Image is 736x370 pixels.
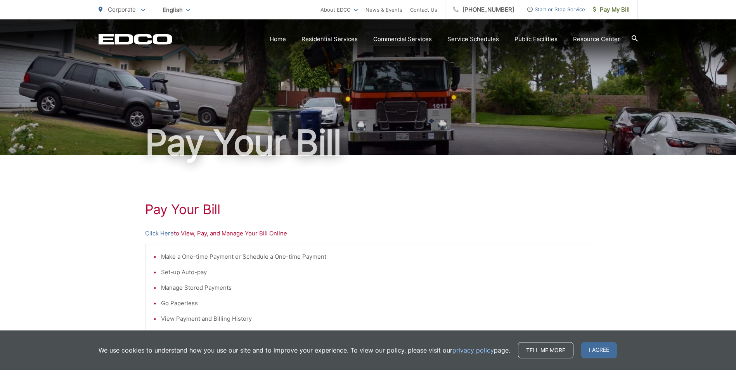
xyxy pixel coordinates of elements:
[514,35,558,44] a: Public Facilities
[99,34,172,45] a: EDCD logo. Return to the homepage.
[145,229,174,238] a: Click Here
[145,202,591,217] h1: Pay Your Bill
[161,299,583,308] li: Go Paperless
[161,314,583,323] li: View Payment and Billing History
[99,346,510,355] p: We use cookies to understand how you use our site and to improve your experience. To view our pol...
[99,123,638,162] h1: Pay Your Bill
[581,342,617,358] span: I agree
[373,35,432,44] a: Commercial Services
[447,35,499,44] a: Service Schedules
[320,5,358,14] a: About EDCO
[161,283,583,292] li: Manage Stored Payments
[365,5,402,14] a: News & Events
[573,35,620,44] a: Resource Center
[301,35,358,44] a: Residential Services
[161,268,583,277] li: Set-up Auto-pay
[593,5,630,14] span: Pay My Bill
[518,342,573,358] a: Tell me more
[410,5,437,14] a: Contact Us
[145,229,591,238] p: to View, Pay, and Manage Your Bill Online
[161,252,583,261] li: Make a One-time Payment or Schedule a One-time Payment
[157,3,196,17] span: English
[270,35,286,44] a: Home
[452,346,494,355] a: privacy policy
[108,6,136,13] span: Corporate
